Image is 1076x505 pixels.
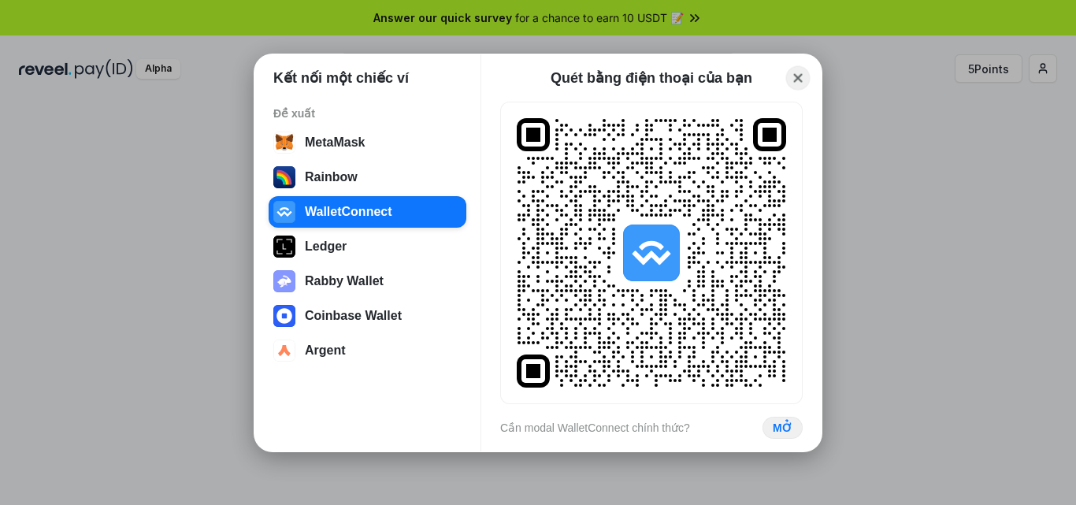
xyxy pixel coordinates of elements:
img: svg+xml,%3Csvg%20width%3D%2228%22%20height%3D%2228%22%20viewBox%3D%220%200%2028%2028%22%20fill%3D... [273,340,295,362]
div: Ledger [305,240,347,254]
div: Coinbase Wallet [305,309,402,323]
button: MetaMask [269,127,466,158]
button: Argent [269,335,466,366]
div: Đề xuất [273,106,462,121]
div: Quét bằng điện thoại của bạn [551,69,752,87]
img: svg+xml,%3Csvg%20width%3D%2228%22%20height%3D%2228%22%20viewBox%3D%220%200%2028%2028%22%20fill%3D... [623,225,680,281]
h1: Kết nối một chiếc ví [273,69,409,87]
button: WalletConnect [269,196,466,228]
img: svg+xml,%3Csvg%20width%3D%2228%22%20height%3D%2228%22%20viewBox%3D%220%200%2028%2028%22%20fill%3D... [273,132,295,154]
div: Rabby Wallet [305,274,384,288]
div: Cần modal WalletConnect chính thức? [500,421,690,435]
div: Argent [305,343,346,358]
div: WalletConnect [305,205,392,219]
div: Rainbow [305,170,358,184]
img: svg+xml,%3Csvg%20width%3D%22120%22%20height%3D%22120%22%20viewBox%3D%220%200%20120%20120%22%20fil... [273,166,295,188]
img: svg+xml,%3Csvg%20xmlns%3D%22http%3A%2F%2Fwww.w3.org%2F2000%2Fsvg%22%20width%3D%2228%22%20height%3... [273,236,295,258]
div: MỞ [773,421,792,435]
img: svg+xml,%3Csvg%20width%3D%2228%22%20height%3D%2228%22%20viewBox%3D%220%200%2028%2028%22%20fill%3D... [273,305,295,327]
button: MỞ [762,417,803,439]
button: Close [786,65,811,90]
button: Rainbow [269,162,466,193]
img: svg+xml,%3Csvg%20xmlns%3D%22http%3A%2F%2Fwww.w3.org%2F2000%2Fsvg%22%20fill%3D%22none%22%20viewBox... [273,270,295,292]
button: Ledger [269,231,466,262]
div: MetaMask [305,136,365,150]
button: Coinbase Wallet [269,300,466,332]
img: svg+xml,%3Csvg%20width%3D%2228%22%20height%3D%2228%22%20viewBox%3D%220%200%2028%2028%22%20fill%3D... [273,201,295,223]
button: Rabby Wallet [269,265,466,297]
